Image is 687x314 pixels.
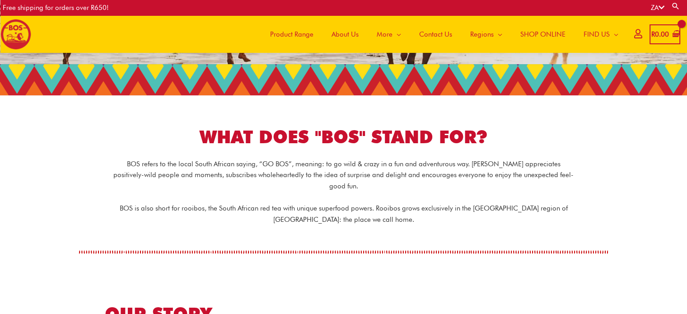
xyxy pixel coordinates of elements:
[584,21,610,48] span: FIND US
[461,15,511,53] a: Regions
[0,19,31,50] img: BOS logo finals-200px
[651,4,664,12] a: ZA
[511,15,575,53] a: SHOP ONLINE
[651,30,669,38] bdi: 0.00
[322,15,368,53] a: About Us
[671,2,680,10] a: Search button
[113,203,574,225] p: BOS is also short for rooibos, the South African red tea with unique superfood powers. Rooibos gr...
[470,21,494,48] span: Regions
[270,21,313,48] span: Product Range
[377,21,393,48] span: More
[368,15,410,53] a: More
[520,21,565,48] span: SHOP ONLINE
[332,21,359,48] span: About Us
[91,125,597,150] h1: WHAT DOES "BOS" STAND FOR?
[651,30,655,38] span: R
[419,21,452,48] span: Contact Us
[650,24,680,45] a: View Shopping Cart, empty
[410,15,461,53] a: Contact Us
[254,15,627,53] nav: Site Navigation
[113,159,574,192] p: BOS refers to the local South African saying, “GO BOS”, meaning: to go wild & crazy in a fun and ...
[261,15,322,53] a: Product Range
